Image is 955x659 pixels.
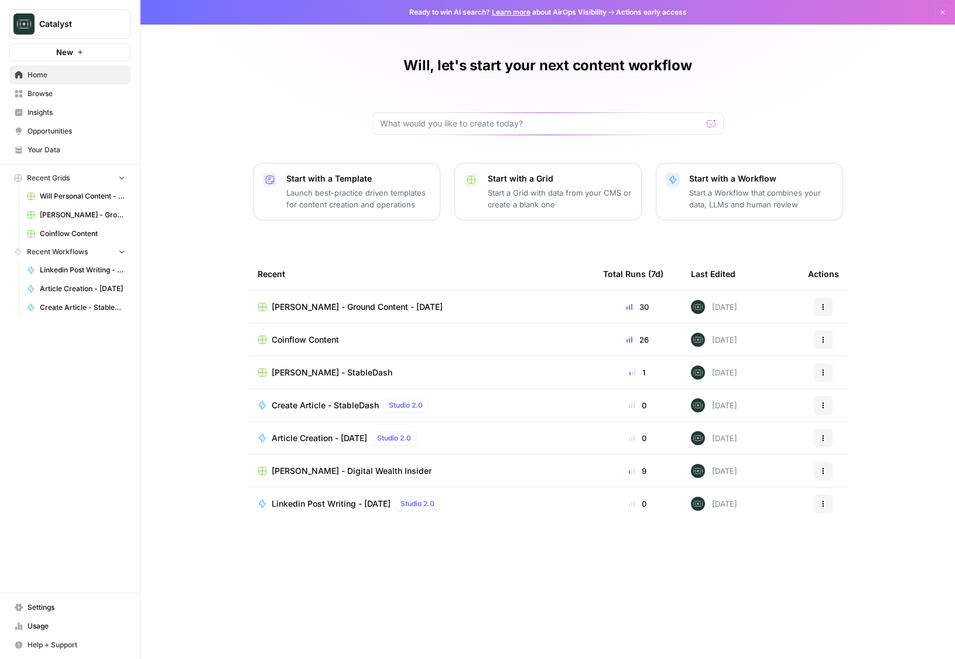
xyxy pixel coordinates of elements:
[39,18,110,30] span: Catalyst
[691,497,737,511] div: [DATE]
[691,431,705,445] img: lkqc6w5wqsmhugm7jkiokl0d6w4g
[691,300,705,314] img: lkqc6w5wqsmhugm7jkiokl0d6w4g
[691,464,705,478] img: lkqc6w5wqsmhugm7jkiokl0d6w4g
[28,70,125,80] span: Home
[40,265,125,275] span: Linkedin Post Writing - [DATE]
[9,636,131,654] button: Help + Support
[28,602,125,613] span: Settings
[9,141,131,159] a: Your Data
[22,298,131,317] a: Create Article - StableDash
[691,333,737,347] div: [DATE]
[272,367,392,378] span: [PERSON_NAME] - StableDash
[40,210,125,220] span: [PERSON_NAME] - Ground Content - [DATE]
[689,187,833,210] p: Start a Workflow that combines your data, LLMs and human review
[9,169,131,187] button: Recent Grids
[603,465,672,477] div: 9
[488,187,632,210] p: Start a Grid with data from your CMS or create a blank one
[689,173,833,185] p: Start with a Workflow
[603,301,672,313] div: 30
[488,173,632,185] p: Start with a Grid
[28,107,125,118] span: Insights
[272,432,367,444] span: Article Creation - [DATE]
[28,126,125,136] span: Opportunities
[258,334,584,346] a: Coinflow Content
[258,398,584,412] a: Create Article - StableDashStudio 2.0
[409,7,607,18] span: Ready to win AI search? about AirOps Visibility
[22,224,131,243] a: Coinflow Content
[27,173,70,183] span: Recent Grids
[22,187,131,206] a: Will Personal Content - [DATE]
[691,497,705,511] img: lkqc6w5wqsmhugm7jkiokl0d6w4g
[403,56,692,75] h1: Will, let's start your next content workflow
[401,498,434,509] span: Studio 2.0
[258,431,584,445] a: Article Creation - [DATE]Studio 2.0
[603,498,672,510] div: 0
[272,334,339,346] span: Coinflow Content
[258,301,584,313] a: [PERSON_NAME] - Ground Content - [DATE]
[286,173,430,185] p: Start with a Template
[380,118,702,129] input: What would you like to create today?
[22,261,131,279] a: Linkedin Post Writing - [DATE]
[28,640,125,650] span: Help + Support
[808,258,839,290] div: Actions
[28,88,125,99] span: Browse
[28,621,125,631] span: Usage
[603,400,672,411] div: 0
[40,284,125,294] span: Article Creation - [DATE]
[272,465,432,477] span: [PERSON_NAME] - Digital Wealth Insider
[691,464,737,478] div: [DATE]
[40,228,125,239] span: Coinflow Content
[603,432,672,444] div: 0
[9,84,131,103] a: Browse
[272,301,443,313] span: [PERSON_NAME] - Ground Content - [DATE]
[9,43,131,61] button: New
[9,122,131,141] a: Opportunities
[656,163,843,220] button: Start with a WorkflowStart a Workflow that combines your data, LLMs and human review
[272,400,379,411] span: Create Article - StableDash
[691,398,705,412] img: lkqc6w5wqsmhugm7jkiokl0d6w4g
[258,258,584,290] div: Recent
[691,366,705,380] img: lkqc6w5wqsmhugm7jkiokl0d6w4g
[40,302,125,313] span: Create Article - StableDash
[22,279,131,298] a: Article Creation - [DATE]
[691,431,737,445] div: [DATE]
[258,497,584,511] a: Linkedin Post Writing - [DATE]Studio 2.0
[9,9,131,39] button: Workspace: Catalyst
[691,398,737,412] div: [DATE]
[272,498,391,510] span: Linkedin Post Writing - [DATE]
[286,187,430,210] p: Launch best-practice driven templates for content creation and operations
[9,66,131,84] a: Home
[691,366,737,380] div: [DATE]
[22,206,131,224] a: [PERSON_NAME] - Ground Content - [DATE]
[389,400,423,411] span: Studio 2.0
[40,191,125,202] span: Will Personal Content - [DATE]
[377,433,411,443] span: Studio 2.0
[616,7,687,18] span: Actions early access
[691,300,737,314] div: [DATE]
[454,163,642,220] button: Start with a GridStart a Grid with data from your CMS or create a blank one
[9,103,131,122] a: Insights
[253,163,440,220] button: Start with a TemplateLaunch best-practice driven templates for content creation and operations
[603,258,663,290] div: Total Runs (7d)
[258,465,584,477] a: [PERSON_NAME] - Digital Wealth Insider
[492,8,530,16] a: Learn more
[603,367,672,378] div: 1
[691,258,735,290] div: Last Edited
[27,247,88,257] span: Recent Workflows
[258,367,584,378] a: [PERSON_NAME] - StableDash
[9,617,131,636] a: Usage
[56,46,73,58] span: New
[691,333,705,347] img: lkqc6w5wqsmhugm7jkiokl0d6w4g
[9,598,131,617] a: Settings
[603,334,672,346] div: 26
[9,243,131,261] button: Recent Workflows
[28,145,125,155] span: Your Data
[13,13,35,35] img: Catalyst Logo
